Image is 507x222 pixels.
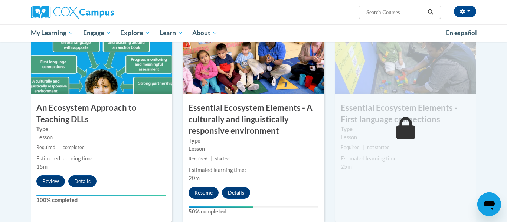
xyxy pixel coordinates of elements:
[31,6,172,19] a: Cox Campus
[446,29,477,37] span: En español
[477,192,501,216] iframe: Button to launch messaging window
[36,163,48,170] span: 15m
[26,24,78,42] a: My Learning
[367,145,390,150] span: not started
[36,125,166,133] label: Type
[189,206,253,208] div: Your progress
[31,102,172,125] h3: An Ecosystem Approach to Teaching DLLs
[155,24,188,42] a: Learn
[20,24,487,42] div: Main menu
[441,25,482,41] a: En español
[160,29,183,37] span: Learn
[363,145,364,150] span: |
[189,187,219,199] button: Resume
[341,125,471,133] label: Type
[36,145,55,150] span: Required
[335,102,476,125] h3: Essential Ecosystem Elements - First language connections
[189,166,318,174] div: Estimated learning time:
[188,24,223,42] a: About
[454,6,476,17] button: Account Settings
[36,195,166,196] div: Your progress
[215,156,230,162] span: started
[189,137,318,145] label: Type
[335,20,476,94] img: Course Image
[31,29,73,37] span: My Learning
[31,6,114,19] img: Cox Campus
[58,145,60,150] span: |
[31,20,172,94] img: Course Image
[120,29,150,37] span: Explore
[341,163,352,170] span: 25m
[189,145,318,153] div: Lesson
[183,102,324,136] h3: Essential Ecosystem Elements - A culturally and linguistically responsive environment
[115,24,155,42] a: Explore
[425,8,436,17] button: Search
[36,196,166,204] label: 100% completed
[189,156,207,162] span: Required
[78,24,116,42] a: Engage
[210,156,212,162] span: |
[36,155,166,163] div: Estimated learning time:
[83,29,111,37] span: Engage
[341,133,471,142] div: Lesson
[63,145,85,150] span: completed
[192,29,217,37] span: About
[36,133,166,142] div: Lesson
[341,155,471,163] div: Estimated learning time:
[341,145,360,150] span: Required
[68,175,97,187] button: Details
[189,175,200,181] span: 20m
[189,208,318,216] label: 50% completed
[183,20,324,94] img: Course Image
[36,175,65,187] button: Review
[366,8,425,17] input: Search Courses
[222,187,250,199] button: Details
